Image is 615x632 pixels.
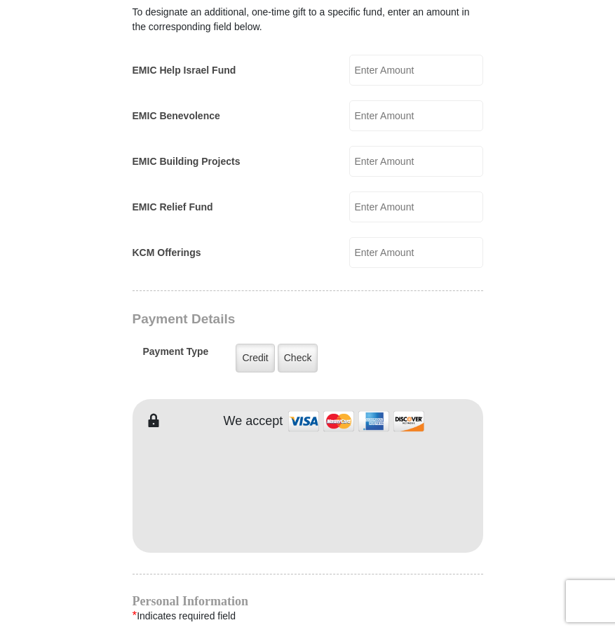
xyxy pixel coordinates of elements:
[278,344,318,372] label: Check
[133,200,213,215] label: EMIC Relief Fund
[286,406,426,436] img: credit cards accepted
[349,146,483,177] input: Enter Amount
[133,246,201,260] label: KCM Offerings
[349,55,483,86] input: Enter Amount
[236,344,274,372] label: Credit
[133,5,483,34] div: To designate an additional, one-time gift to a specific fund, enter an amount in the correspondin...
[133,607,483,625] div: Indicates required field
[224,414,283,429] h4: We accept
[133,63,236,78] label: EMIC Help Israel Fund
[133,596,483,607] h4: Personal Information
[349,100,483,131] input: Enter Amount
[133,154,241,169] label: EMIC Building Projects
[349,237,483,268] input: Enter Amount
[133,109,220,123] label: EMIC Benevolence
[143,346,209,365] h5: Payment Type
[349,191,483,222] input: Enter Amount
[133,311,490,328] h3: Payment Details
